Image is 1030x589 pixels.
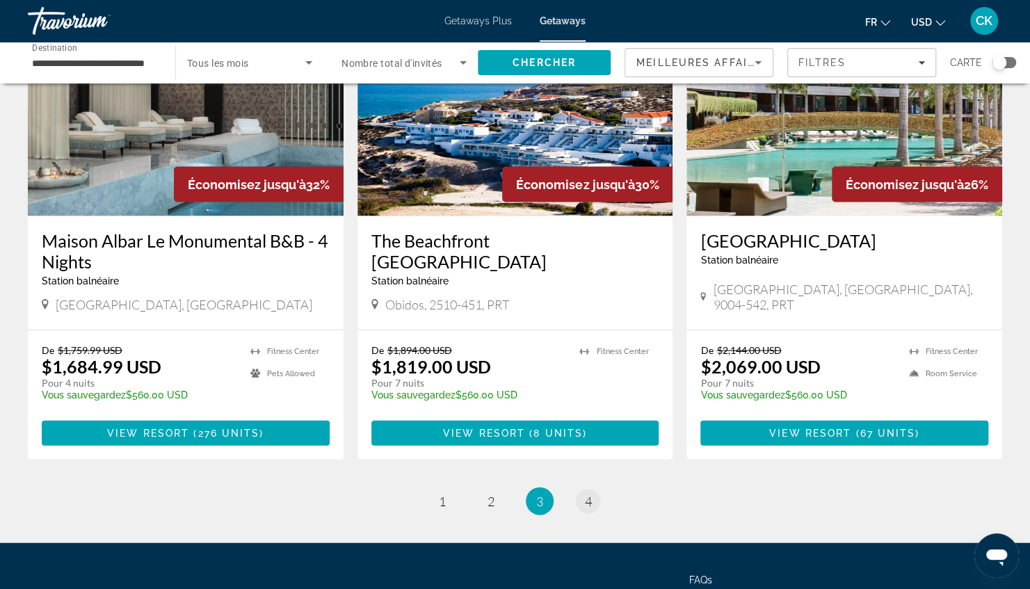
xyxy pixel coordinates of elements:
span: Destination [32,42,77,52]
p: $1,684.99 USD [42,356,161,377]
div: 30% [502,167,673,202]
span: CK [976,14,992,28]
span: Fitness Center [267,347,319,356]
button: Filters [787,48,936,77]
a: Travorium [28,3,167,39]
mat-select: Sort by [636,54,762,71]
span: Pets Allowed [267,369,315,378]
button: User Menu [966,6,1002,35]
span: De [42,344,54,356]
a: Getaways [540,15,586,26]
span: 2 [488,494,494,509]
span: View Resort [769,428,851,439]
span: Économisez jusqu'à [846,177,964,192]
button: Change currency [911,12,945,32]
span: $1,759.99 USD [58,344,122,356]
span: Fitness Center [926,347,978,356]
span: Nombre total d'invités [341,58,442,69]
span: ( ) [851,428,919,439]
span: 67 units [860,428,915,439]
span: Vous sauvegardez [700,389,784,401]
button: View Resort(67 units) [700,421,988,446]
span: Filtres [798,57,846,68]
span: [GEOGRAPHIC_DATA], [GEOGRAPHIC_DATA] [56,297,312,312]
span: View Resort [443,428,525,439]
span: USD [911,17,932,28]
span: [GEOGRAPHIC_DATA], [GEOGRAPHIC_DATA], 9004-542, PRT [713,282,988,312]
span: $2,144.00 USD [716,344,781,356]
span: Station balnéaire [42,275,119,287]
span: 4 [585,494,592,509]
span: Tous les mois [187,58,249,69]
span: ( ) [189,428,264,439]
span: Station balnéaire [371,275,449,287]
a: FAQs [689,574,712,586]
p: $560.00 USD [371,389,566,401]
button: View Resort(8 units) [371,421,659,446]
span: Économisez jusqu'à [516,177,634,192]
span: Vous sauvegardez [371,389,456,401]
span: 276 units [198,428,259,439]
span: Meilleures affaires [636,57,770,68]
span: 8 units [533,428,583,439]
p: $560.00 USD [42,389,236,401]
nav: Pagination [28,487,1002,515]
span: De [371,344,384,356]
a: The Beachfront [GEOGRAPHIC_DATA] [371,230,659,272]
p: $560.00 USD [700,389,895,401]
button: Change language [865,12,890,32]
span: Vous sauvegardez [42,389,126,401]
span: Carte [950,53,982,72]
input: Select destination [32,55,157,72]
button: View Resort(276 units) [42,421,330,446]
p: Pour 4 nuits [42,377,236,389]
span: Room Service [926,369,977,378]
span: $1,894.00 USD [387,344,452,356]
p: Pour 7 nuits [371,377,566,389]
span: View Resort [107,428,189,439]
div: 32% [174,167,344,202]
span: Chercher [513,57,576,68]
span: 1 [439,494,446,509]
span: fr [865,17,877,28]
span: Fitness Center [596,347,648,356]
a: Maison Albar Le Monumental B&B - 4 Nights [42,230,330,272]
span: 3 [536,494,543,509]
p: Pour 7 nuits [700,377,895,389]
p: $1,819.00 USD [371,356,491,377]
div: 26% [832,167,1002,202]
span: ( ) [525,428,587,439]
span: Obidos, 2510-451, PRT [385,297,510,312]
a: Getaways Plus [444,15,512,26]
iframe: Button to launch messaging window [974,533,1019,578]
span: Économisez jusqu'à [188,177,306,192]
span: De [700,344,713,356]
span: Station balnéaire [700,255,778,266]
a: [GEOGRAPHIC_DATA] [700,230,988,251]
button: Search [478,50,611,75]
p: $2,069.00 USD [700,356,820,377]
